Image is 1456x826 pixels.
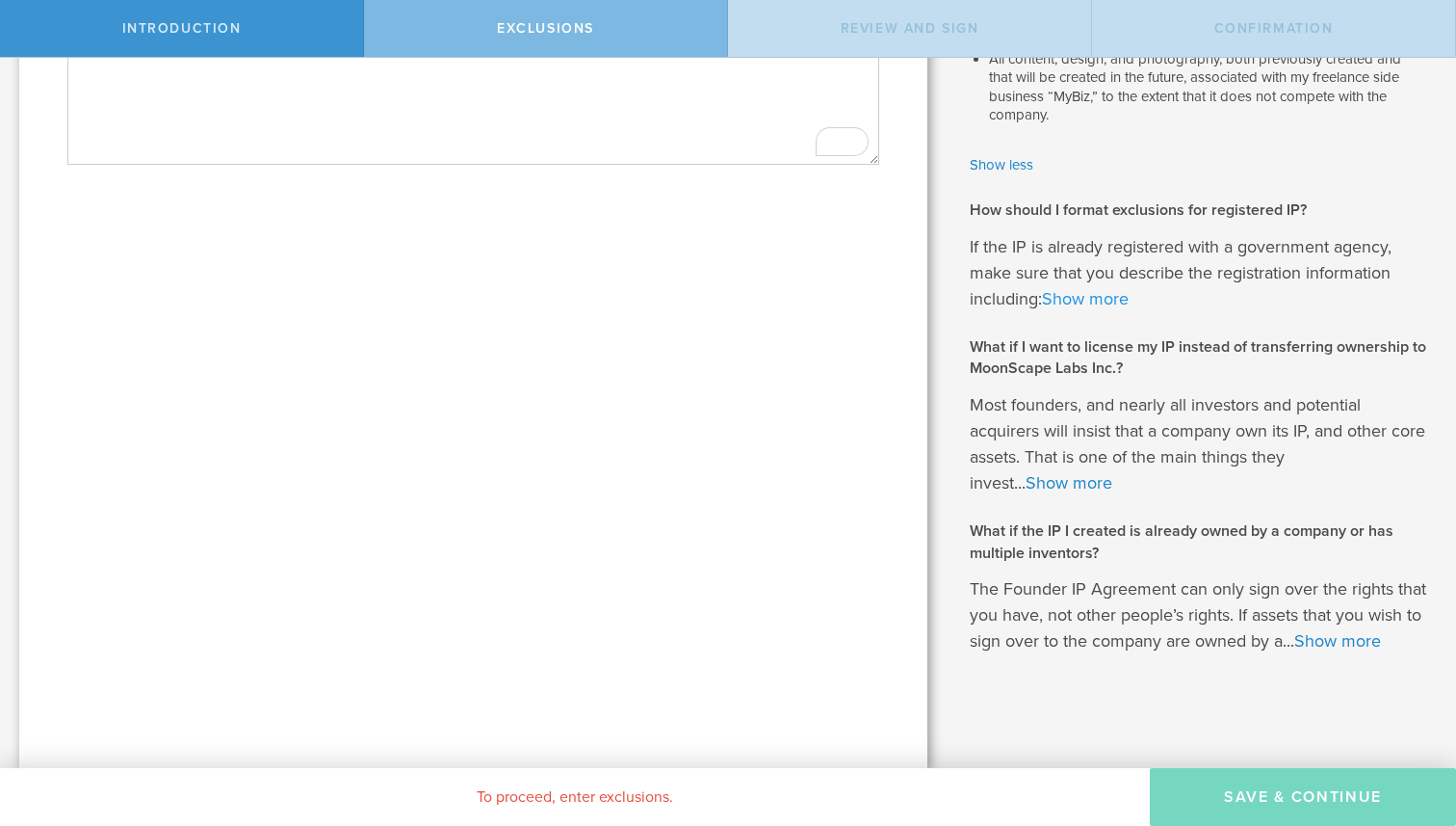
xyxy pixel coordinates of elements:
[970,392,1427,496] p: Most founders, and nearly all investors and potential acquirers will insist that a company own it...
[477,787,673,807] span: To proceed, enter exclusions.
[1214,20,1334,37] span: Confirmation
[970,520,1427,564] h2: What if the IP I created is already owned by a company or has multiple inventors?
[970,154,1427,176] a: Show less
[970,234,1427,312] p: If the IP is already registered with a government agency, make sure that you describe the registr...
[1360,676,1456,768] iframe: Chat Widget
[841,20,979,37] span: Review and Sign
[67,29,879,164] textarea: To enrich screen reader interactions, please activate Accessibility in Grammarly extension settings
[1294,630,1381,652] a: Show more
[497,20,594,37] span: Exclusions
[1042,288,1129,309] a: Show more
[970,200,1427,221] h2: How should I format exclusions for registered IP?
[1150,768,1456,826] button: Save & Continue
[970,576,1427,654] p: The Founder IP Agreement can only sign over the rights that you have, not other people’s rights. ...
[122,20,242,37] span: Introduction
[989,50,1427,125] li: All content, design, and photography, both previously created and that will be created in the fut...
[1026,472,1112,493] a: Show more
[970,336,1427,380] h2: What if I want to license my IP instead of transferring ownership to MoonScape Labs Inc.?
